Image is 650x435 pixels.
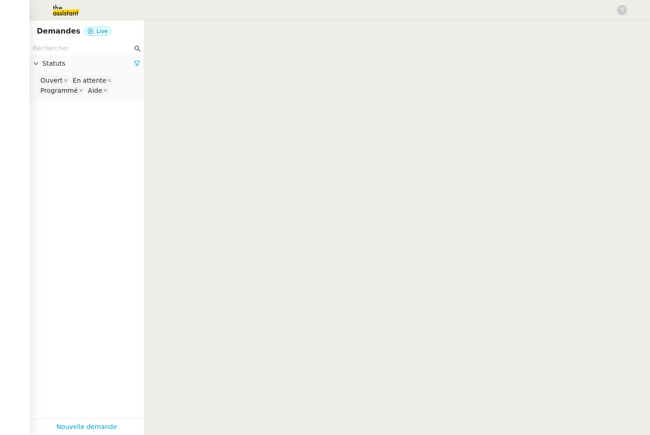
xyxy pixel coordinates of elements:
nz-select-item: Aide [86,86,109,95]
div: En attente [73,76,106,85]
span: Statuts [42,58,134,69]
nz-page-header-title: Demandes [37,25,80,38]
div: Programmé [40,86,78,95]
span: Live [97,28,108,34]
nz-select-item: En attente [70,76,113,85]
div: Ouvert [40,76,63,85]
a: Nouvelle demande [57,422,117,432]
nz-select-item: Programmé [38,86,85,95]
nz-select-item: Ouvert [38,76,69,85]
div: Aide [88,86,102,95]
input: Rechercher [33,43,132,54]
div: Statuts [29,55,144,73]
